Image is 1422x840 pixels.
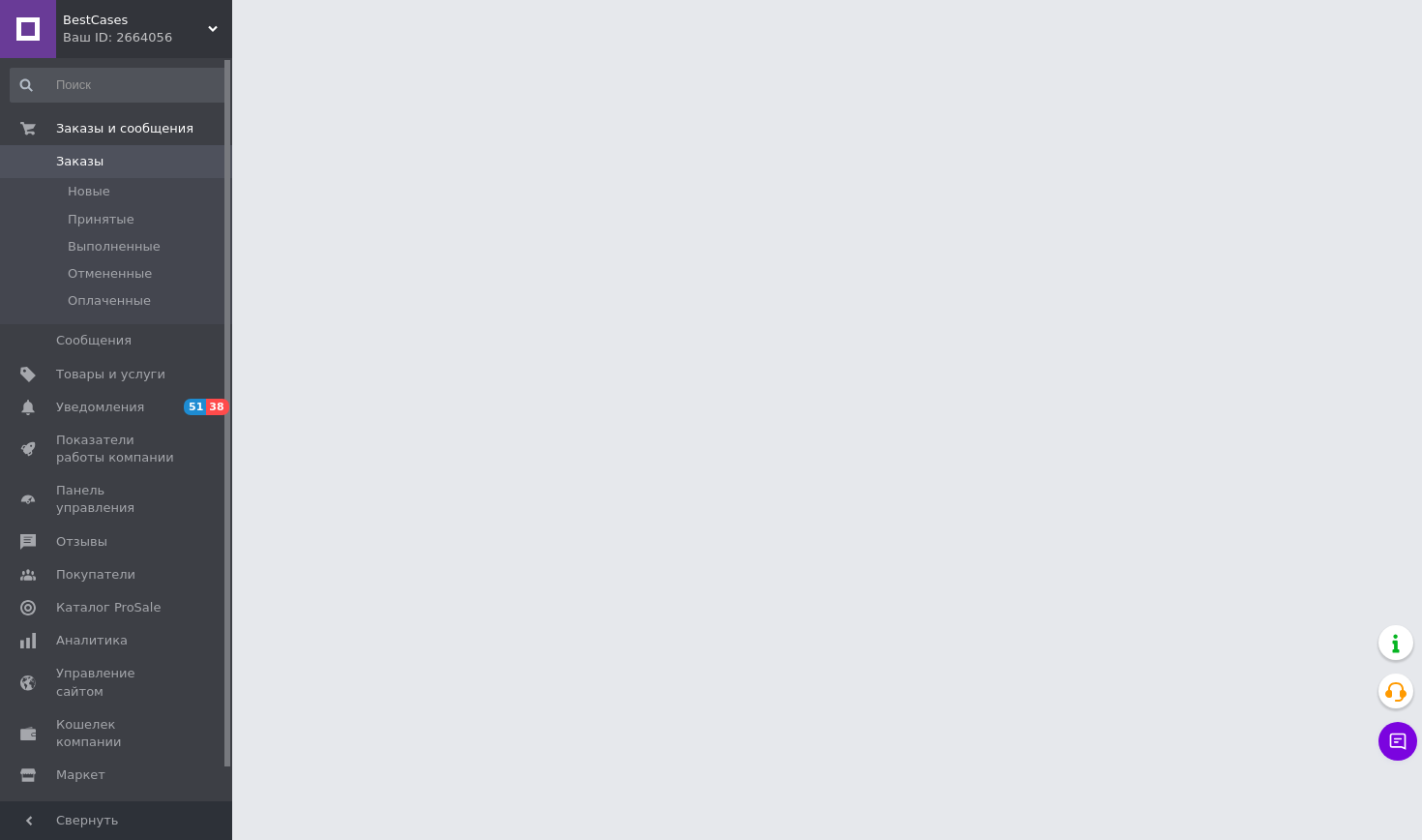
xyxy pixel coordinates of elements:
span: 38 [206,399,228,415]
span: Отзывы [56,533,107,551]
div: Ваш ID: 2664056 [63,29,232,46]
span: Принятые [68,211,134,228]
span: Заказы и сообщения [56,120,193,137]
span: BestCases [63,12,208,29]
span: Сообщения [56,332,132,349]
span: Уведомления [56,399,144,416]
span: Выполненные [68,238,161,255]
span: Отмененные [68,265,152,283]
span: Покупатели [56,566,135,584]
span: Настройки [56,799,127,817]
span: Товары и услуги [56,366,165,383]
input: Поиск [10,68,228,103]
span: Панель управления [56,482,179,517]
span: Маркет [56,766,105,784]
span: Новые [68,183,110,200]
span: Оплаченные [68,292,151,310]
span: Кошелек компании [56,716,179,751]
span: Каталог ProSale [56,599,161,616]
span: Показатели работы компании [56,432,179,466]
span: 51 [184,399,206,415]
span: Заказы [56,153,104,170]
span: Управление сайтом [56,665,179,700]
span: Аналитика [56,632,128,649]
button: Чат с покупателем [1378,722,1417,761]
